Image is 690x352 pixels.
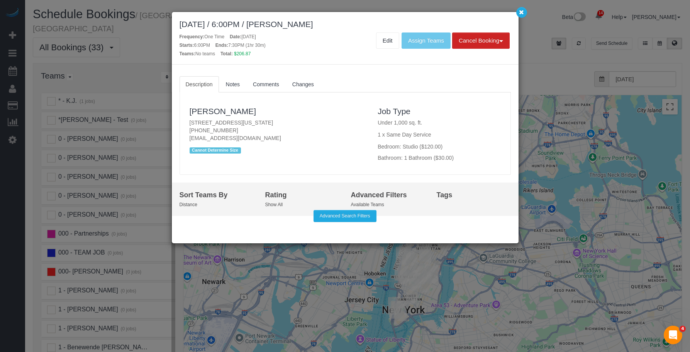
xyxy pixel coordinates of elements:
[351,202,384,207] small: Available Teams
[286,76,320,92] a: Changes
[180,190,254,200] div: Sort Teams By
[680,326,686,332] span: 4
[437,190,511,200] div: Tags
[226,81,240,87] span: Notes
[215,42,266,49] div: 7:30PM (1hr 30m)
[180,42,210,49] div: 6:00PM
[180,202,197,207] small: Distance
[186,81,213,87] span: Description
[378,107,500,116] h3: Job Type
[314,210,376,222] button: Advanced Search Filters
[664,326,682,344] iframe: Intercom live chat
[376,32,399,49] a: Edit
[220,76,246,92] a: Notes
[378,154,500,162] p: Bathroom: 1 Bathroom ($30.00)
[180,51,215,57] div: No teams
[180,51,195,56] strong: Teams:
[190,107,256,116] a: [PERSON_NAME]
[265,202,283,207] small: Show All
[190,119,366,142] p: [STREET_ADDRESS][US_STATE] ‭[PHONE_NUMBER]‬ [EMAIL_ADDRESS][DOMAIN_NAME]
[378,143,500,150] p: Bedroom: Studio ($120.00)
[247,76,285,92] a: Comments
[452,32,510,49] button: Cancel Booking
[253,81,279,87] span: Comments
[215,43,228,48] strong: Ends:
[190,147,241,154] span: Cannot Determine Size
[230,34,241,39] strong: Date:
[230,34,256,40] div: [DATE]
[180,43,194,48] strong: Starts:
[180,34,205,39] strong: Frequency:
[220,51,233,56] strong: Total:
[180,76,219,92] a: Description
[378,131,500,138] p: 1 x Same Day Service
[320,213,370,219] span: Advanced Search Filters
[265,190,339,200] div: Rating
[292,81,314,87] span: Changes
[378,119,500,126] p: Under 1,000 sq. ft.
[234,51,251,56] span: $206.87
[351,190,425,200] div: Advanced Filters
[180,20,511,29] div: [DATE] / 6:00PM / [PERSON_NAME]
[180,34,225,40] div: One Time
